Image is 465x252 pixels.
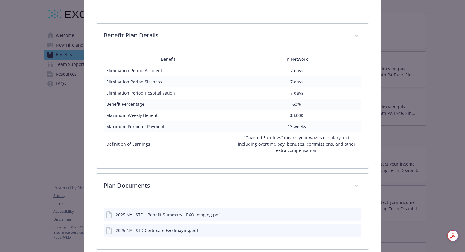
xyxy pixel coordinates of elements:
[104,76,232,87] td: Elimination Period Sickness
[96,48,368,168] div: Benefit Plan Details
[232,132,361,156] td: "Covered Earnings” means your wages or salary, not including overtime pay, bonuses, commissions, ...
[96,24,368,48] div: Benefit Plan Details
[104,65,232,76] td: Elimination Period Accident
[354,212,359,218] button: preview file
[344,212,349,218] button: download file
[232,121,361,132] td: 13 weeks
[104,181,347,190] p: Plan Documents
[116,212,220,218] div: 2025 NYL STD - Benefit Summary - EXO Imaging.pdf
[232,87,361,99] td: 7 days
[232,53,361,65] th: In Network
[104,121,232,132] td: Maximum Period of Payment
[104,31,347,40] p: Benefit Plan Details
[104,110,232,121] td: Maximum Weekly Benefit
[104,87,232,99] td: Elimination Period Hospitalization
[232,76,361,87] td: 7 days
[104,132,232,156] td: Definition of Earnings
[96,174,368,199] div: Plan Documents
[354,227,359,234] button: preview file
[232,110,361,121] td: $3,000
[232,99,361,110] td: 60%
[344,227,349,234] button: download file
[104,99,232,110] td: Benefit Percentage
[232,65,361,76] td: 7 days
[116,227,198,234] div: 2025 NYL STD Certifcate Exo Imaging.pdf
[96,199,368,249] div: Plan Documents
[104,53,232,65] th: Benefit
